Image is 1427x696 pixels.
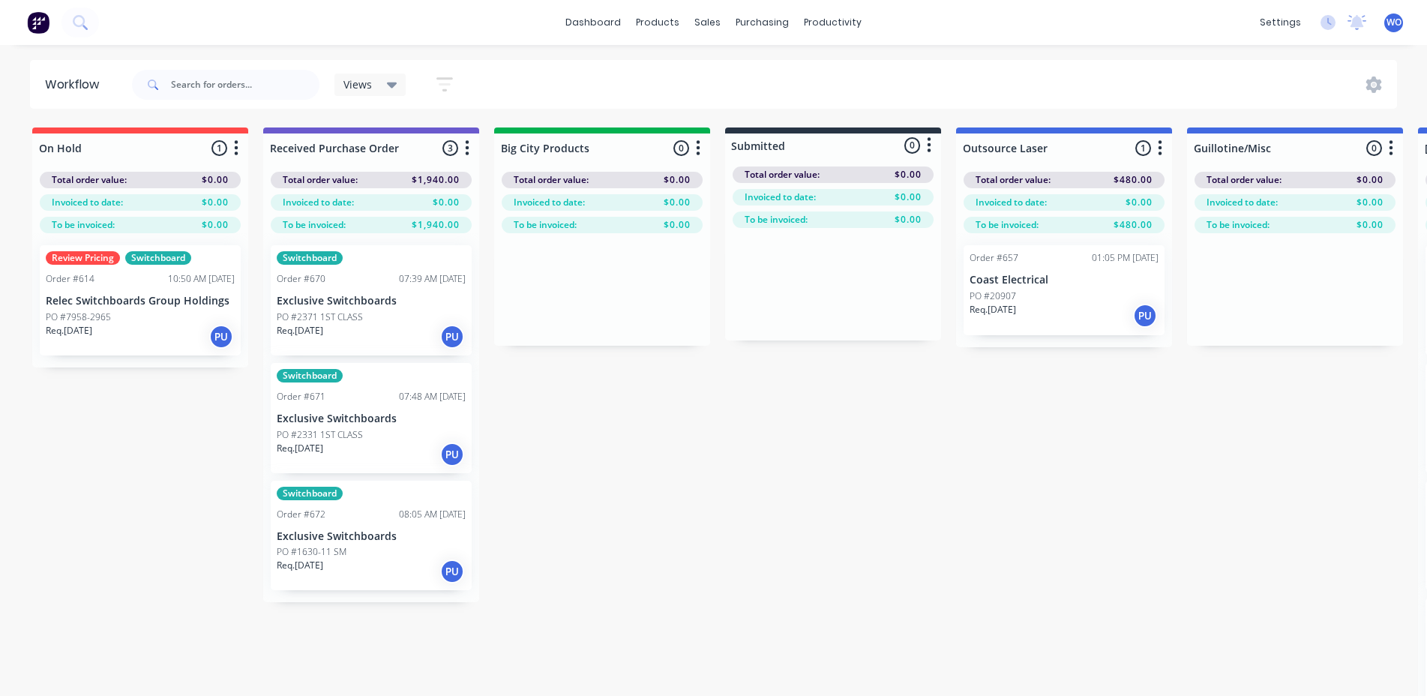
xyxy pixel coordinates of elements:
span: Total order value: [283,173,358,187]
div: SwitchboardOrder #67107:48 AM [DATE]Exclusive SwitchboardsPO #2331 1ST CLASSReq.[DATE]PU [271,363,472,473]
span: To be invoiced: [514,218,577,232]
span: $0.00 [1357,173,1384,187]
div: PU [440,442,464,466]
span: To be invoiced: [283,218,346,232]
p: Coast Electrical [970,274,1159,286]
p: PO #1630-11 SM [277,545,346,559]
div: Order #671 [277,390,325,403]
p: Req. [DATE] [46,324,92,337]
div: Order #657 [970,251,1018,265]
div: PU [440,325,464,349]
p: Relec Switchboards Group Holdings [46,295,235,307]
div: Switchboard [277,487,343,500]
span: WO [1387,16,1402,29]
span: $0.00 [1357,218,1384,232]
div: Order #65701:05 PM [DATE]Coast ElectricalPO #20907Req.[DATE]PU [964,245,1165,335]
p: Req. [DATE] [277,324,323,337]
span: To be invoiced: [745,213,808,226]
span: $0.00 [202,173,229,187]
span: Total order value: [976,173,1051,187]
div: Order #670 [277,272,325,286]
span: $0.00 [895,168,922,181]
div: 01:05 PM [DATE] [1092,251,1159,265]
div: PU [440,559,464,583]
div: productivity [796,11,869,34]
div: Order #672 [277,508,325,521]
span: To be invoiced: [52,218,115,232]
span: $480.00 [1114,173,1153,187]
div: 07:48 AM [DATE] [399,390,466,403]
span: $0.00 [895,213,922,226]
a: dashboard [558,11,628,34]
div: sales [687,11,728,34]
span: Invoiced to date: [52,196,123,209]
div: Workflow [45,76,106,94]
span: $0.00 [1357,196,1384,209]
div: Order #614 [46,272,94,286]
div: PU [209,325,233,349]
span: Total order value: [52,173,127,187]
span: To be invoiced: [1207,218,1270,232]
span: $0.00 [202,196,229,209]
div: SwitchboardOrder #67007:39 AM [DATE]Exclusive SwitchboardsPO #2371 1ST CLASSReq.[DATE]PU [271,245,472,355]
p: Exclusive Switchboards [277,412,466,425]
span: To be invoiced: [976,218,1039,232]
span: Invoiced to date: [1207,196,1278,209]
p: PO #20907 [970,289,1016,303]
span: Views [343,76,372,92]
div: Switchboard [277,369,343,382]
p: Req. [DATE] [970,303,1016,316]
span: $1,940.00 [412,173,460,187]
p: Req. [DATE] [277,559,323,572]
p: Exclusive Switchboards [277,530,466,543]
div: Switchboard [125,251,191,265]
p: Exclusive Switchboards [277,295,466,307]
span: Total order value: [1207,173,1282,187]
div: Switchboard [277,251,343,265]
div: Review PricingSwitchboardOrder #61410:50 AM [DATE]Relec Switchboards Group HoldingsPO #7958-2965R... [40,245,241,355]
div: 08:05 AM [DATE] [399,508,466,521]
span: Total order value: [745,168,820,181]
span: Invoiced to date: [514,196,585,209]
span: $0.00 [1126,196,1153,209]
span: $0.00 [433,196,460,209]
div: purchasing [728,11,796,34]
span: $0.00 [664,218,691,232]
span: Total order value: [514,173,589,187]
div: PU [1133,304,1157,328]
span: $0.00 [895,190,922,204]
span: $1,940.00 [412,218,460,232]
span: Invoiced to date: [976,196,1047,209]
span: Invoiced to date: [283,196,354,209]
div: Review Pricing [46,251,120,265]
span: $0.00 [664,173,691,187]
div: products [628,11,687,34]
div: settings [1252,11,1309,34]
p: PO #2331 1ST CLASS [277,428,363,442]
div: 07:39 AM [DATE] [399,272,466,286]
div: SwitchboardOrder #67208:05 AM [DATE]Exclusive SwitchboardsPO #1630-11 SMReq.[DATE]PU [271,481,472,591]
span: $480.00 [1114,218,1153,232]
p: Req. [DATE] [277,442,323,455]
div: 10:50 AM [DATE] [168,272,235,286]
img: Factory [27,11,49,34]
p: PO #7958-2965 [46,310,111,324]
span: $0.00 [202,218,229,232]
input: Search for orders... [171,70,319,100]
span: Invoiced to date: [745,190,816,204]
span: $0.00 [664,196,691,209]
p: PO #2371 1ST CLASS [277,310,363,324]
